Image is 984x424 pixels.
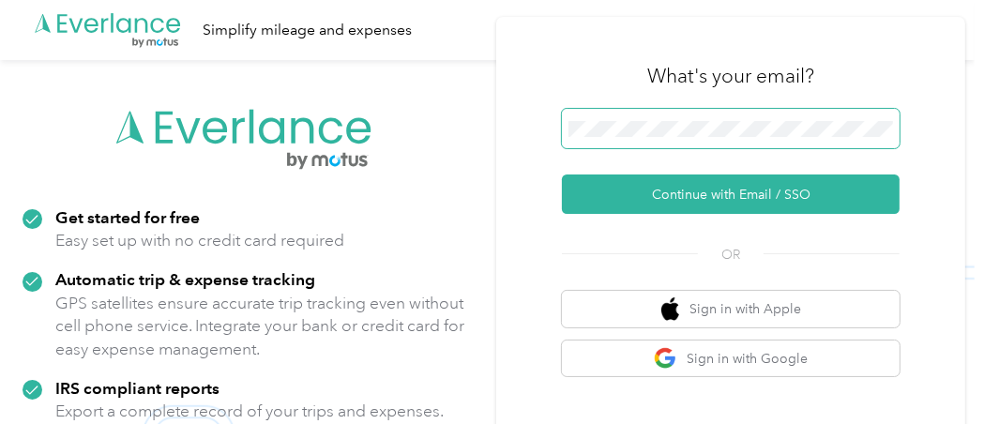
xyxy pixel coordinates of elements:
[55,400,444,423] p: Export a complete record of your trips and expenses.
[698,245,764,265] span: OR
[203,19,412,42] div: Simplify mileage and expenses
[55,292,465,361] p: GPS satellites ensure accurate trip tracking even without cell phone service. Integrate your bank...
[55,378,220,398] strong: IRS compliant reports
[562,291,900,327] button: apple logoSign in with Apple
[647,63,814,89] h3: What's your email?
[55,269,315,289] strong: Automatic trip & expense tracking
[55,207,200,227] strong: Get started for free
[55,229,344,252] p: Easy set up with no credit card required
[562,341,900,377] button: google logoSign in with Google
[661,297,680,321] img: apple logo
[654,347,677,371] img: google logo
[562,174,900,214] button: Continue with Email / SSO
